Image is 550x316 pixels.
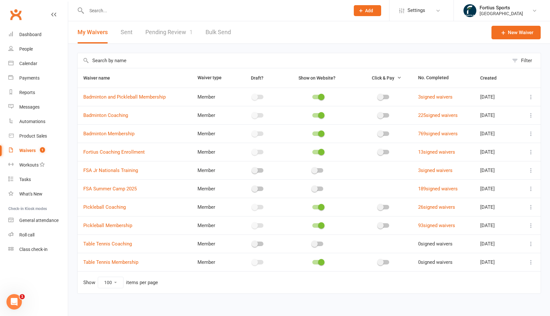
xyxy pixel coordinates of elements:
[418,204,455,210] a: 26signed waivers
[206,21,231,43] a: Bulk Send
[83,204,126,210] a: Pickleball Coaching
[121,21,133,43] a: Sent
[19,46,33,52] div: People
[8,213,68,228] a: General attendance kiosk mode
[19,119,45,124] div: Automations
[8,42,68,56] a: People
[192,68,235,88] th: Waiver type
[293,74,343,82] button: Show on Website?
[19,133,47,139] div: Product Sales
[192,143,235,161] td: Member
[19,162,39,168] div: Workouts
[480,75,504,81] span: Created
[521,57,532,64] div: Filter
[19,104,40,110] div: Messages
[83,131,134,137] a: Badminton Membership
[480,5,523,11] div: Fortius Sports
[192,161,235,179] td: Member
[83,277,158,288] div: Show
[19,177,31,182] div: Tasks
[192,179,235,198] td: Member
[474,179,517,198] td: [DATE]
[78,21,108,43] button: My Waivers
[8,114,68,129] a: Automations
[19,247,48,252] div: Class check-in
[418,259,453,265] span: 0 signed waivers
[19,75,40,81] div: Payments
[83,168,138,173] a: FSA Jr Nationals Training
[192,124,235,143] td: Member
[192,198,235,216] td: Member
[83,75,117,81] span: Waiver name
[354,5,381,16] button: Add
[40,147,45,153] span: 1
[8,85,68,100] a: Reports
[78,53,509,68] input: Search by name
[19,218,59,223] div: General attendance
[83,74,117,82] button: Waiver name
[365,8,373,13] span: Add
[83,241,132,247] a: Table Tennis Coaching
[126,280,158,285] div: items per page
[474,143,517,161] td: [DATE]
[8,100,68,114] a: Messages
[192,216,235,235] td: Member
[83,259,138,265] a: Table Tennis Membership
[474,106,517,124] td: [DATE]
[245,74,270,82] button: Draft?
[83,94,166,100] a: Badminton and Pickleball Membership
[474,88,517,106] td: [DATE]
[8,187,68,201] a: What's New
[418,168,453,173] a: 3signed waivers
[83,186,137,192] a: FSA Summer Camp 2025
[192,88,235,106] td: Member
[6,294,22,310] iframe: Intercom live chat
[474,198,517,216] td: [DATE]
[19,191,42,196] div: What's New
[19,61,37,66] div: Calendar
[474,235,517,253] td: [DATE]
[85,6,345,15] input: Search...
[412,68,475,88] th: No. Completed
[418,94,453,100] a: 3signed waivers
[251,75,263,81] span: Draft?
[145,21,193,43] a: Pending Review1
[8,158,68,172] a: Workouts
[298,75,335,81] span: Show on Website?
[8,172,68,187] a: Tasks
[408,3,425,18] span: Settings
[8,71,68,85] a: Payments
[372,75,394,81] span: Click & Pay
[474,161,517,179] td: [DATE]
[418,112,458,118] a: 225signed waivers
[8,27,68,42] a: Dashboard
[19,148,36,153] div: Waivers
[474,216,517,235] td: [DATE]
[8,56,68,71] a: Calendar
[418,223,455,228] a: 93signed waivers
[509,53,541,68] button: Filter
[19,90,35,95] div: Reports
[8,6,24,23] a: Clubworx
[192,253,235,271] td: Member
[19,32,41,37] div: Dashboard
[8,242,68,257] a: Class kiosk mode
[474,124,517,143] td: [DATE]
[20,294,25,299] span: 1
[418,241,453,247] span: 0 signed waivers
[8,228,68,242] a: Roll call
[480,74,504,82] button: Created
[192,235,235,253] td: Member
[8,129,68,143] a: Product Sales
[366,74,401,82] button: Click & Pay
[83,112,128,118] a: Badminton Coaching
[463,4,476,17] img: thumb_image1743802567.png
[480,11,523,16] div: [GEOGRAPHIC_DATA]
[192,106,235,124] td: Member
[418,186,458,192] a: 189signed waivers
[418,131,458,137] a: 769signed waivers
[491,26,541,39] a: New Waiver
[83,223,132,228] a: Pickleball Membership
[19,232,34,237] div: Roll call
[83,149,145,155] a: Fortius Coaching Enrollment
